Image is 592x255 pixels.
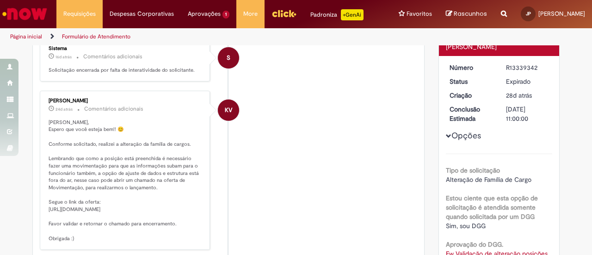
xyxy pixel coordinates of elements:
time: 04/08/2025 11:05:38 [55,106,73,112]
div: [DATE] 11:00:00 [506,105,549,123]
a: Rascunhos [446,10,487,19]
time: 12/08/2025 09:05:38 [55,54,72,60]
span: Rascunhos [454,9,487,18]
dt: Número [443,63,499,72]
dt: Conclusão Estimada [443,105,499,123]
p: [PERSON_NAME], Espero que você esteja bem!! 😊 Conforme solicitado, realizei a alteração da famíli... [49,119,203,243]
a: Página inicial [10,33,42,40]
div: Padroniza [310,9,364,20]
span: KV [225,99,232,121]
span: Favoritos [407,9,432,19]
div: [PERSON_NAME] [49,98,203,104]
span: [PERSON_NAME] [538,10,585,18]
div: R13339342 [506,63,549,72]
span: 16d atrás [55,54,72,60]
dt: Criação [443,91,499,100]
a: Formulário de Atendimento [62,33,130,40]
div: System [218,47,239,68]
b: Estou ciente que esta opção de solicitação é atendida somente quando solicitada por um DGG [446,194,538,221]
small: Comentários adicionais [84,105,143,113]
div: Sistema [49,46,203,51]
div: [PERSON_NAME] [446,42,553,51]
span: S [227,47,230,69]
img: ServiceNow [1,5,49,23]
span: 24d atrás [55,106,73,112]
span: 1 [222,11,229,19]
div: Expirado [506,77,549,86]
p: Solicitação encerrada por falta de interatividade do solicitante. [49,67,203,74]
dt: Status [443,77,499,86]
div: Karine Vieira [218,100,239,121]
span: Requisições [63,9,96,19]
span: Sim, sou DGG [446,222,486,230]
div: 30/07/2025 18:38:15 [506,91,549,100]
time: 30/07/2025 18:38:15 [506,91,532,100]
span: 28d atrás [506,91,532,100]
span: Alteração de Família de Cargo [446,175,531,184]
p: +GenAi [341,9,364,20]
img: click_logo_yellow_360x200.png [271,6,296,20]
small: Comentários adicionais [83,53,142,61]
b: Aprovação do DGG. [446,240,503,249]
span: JP [526,11,531,17]
ul: Trilhas de página [7,28,388,45]
b: Tipo de solicitação [446,166,500,174]
span: Despesas Corporativas [110,9,174,19]
span: Aprovações [188,9,221,19]
span: More [243,9,258,19]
